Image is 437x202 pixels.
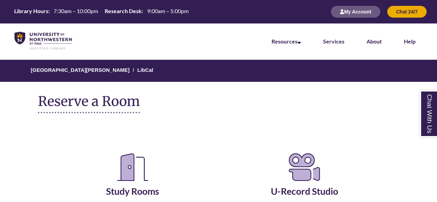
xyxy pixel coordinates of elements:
button: My Account [331,6,380,18]
img: UNWSP Library Logo [15,32,72,50]
a: Study Rooms [106,169,159,197]
a: My Account [331,9,380,15]
a: Resources [272,38,301,45]
a: [GEOGRAPHIC_DATA][PERSON_NAME] [31,67,130,73]
span: 9:00am – 5:00pm [147,8,189,14]
th: Library Hours: [11,7,51,15]
span: 7:30am – 10:00pm [54,8,98,14]
a: About [367,38,382,45]
h1: Reserve a Room [38,94,140,113]
a: Chat 24/7 [387,9,427,15]
th: Research Desk: [102,7,144,15]
button: Chat 24/7 [387,6,427,18]
a: Help [404,38,416,45]
a: Hours Today [11,7,191,16]
nav: Breadcrumb [38,60,399,82]
a: U-Record Studio [271,169,338,197]
a: LibCal [137,67,153,73]
a: Services [323,38,344,45]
